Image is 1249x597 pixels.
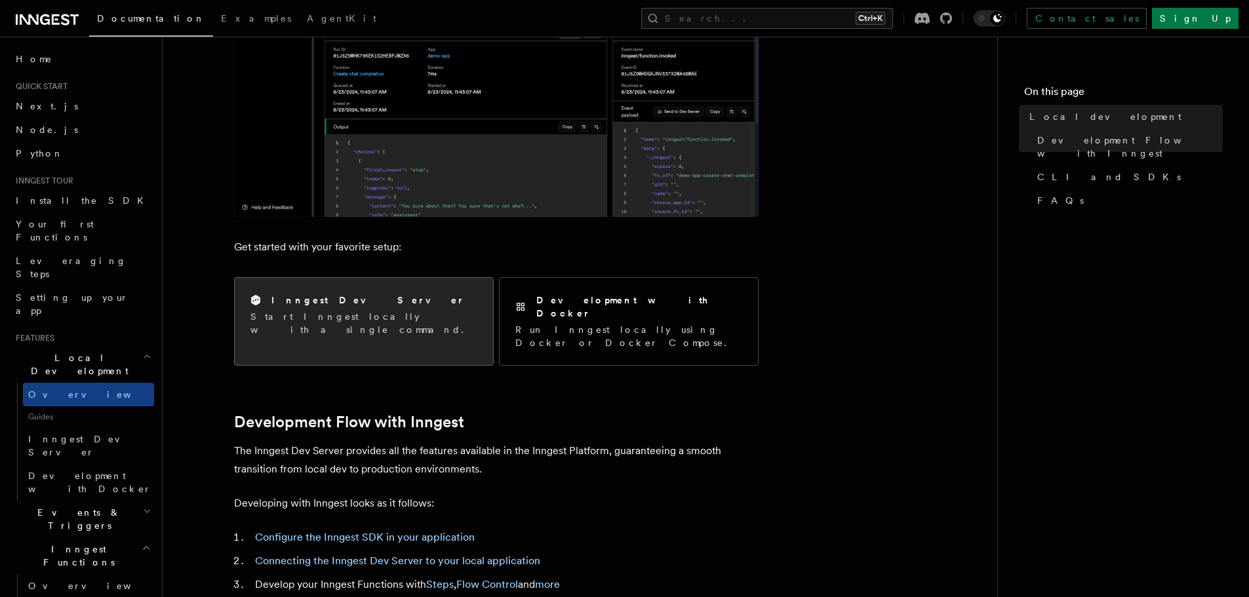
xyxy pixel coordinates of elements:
[10,286,154,322] a: Setting up your app
[1037,170,1181,183] span: CLI and SDKs
[10,333,54,343] span: Features
[255,554,540,567] a: Connecting the Inngest Dev Server to your local application
[1024,84,1223,105] h4: On this page
[271,294,465,307] h2: Inngest Dev Server
[234,413,464,431] a: Development Flow with Inngest
[28,389,163,400] span: Overview
[1037,134,1223,160] span: Development Flow with Inngest
[10,176,73,186] span: Inngest tour
[1029,110,1181,123] span: Local development
[10,501,154,537] button: Events & Triggers
[213,4,299,35] a: Examples
[234,494,759,512] p: Developing with Inngest looks as it follows:
[16,256,127,279] span: Leveraging Steps
[10,189,154,212] a: Install the SDK
[250,310,477,336] p: Start Inngest locally with a single command.
[10,47,154,71] a: Home
[10,346,154,383] button: Local Development
[10,506,143,532] span: Events & Triggers
[16,101,78,111] span: Next.js
[10,142,154,165] a: Python
[23,464,154,501] a: Development with Docker
[28,471,151,494] span: Development with Docker
[1037,194,1084,207] span: FAQs
[10,94,154,118] a: Next.js
[16,219,94,242] span: Your first Functions
[234,238,759,256] p: Get started with your favorite setup:
[856,12,885,25] kbd: Ctrl+K
[16,195,151,206] span: Install the SDK
[10,249,154,286] a: Leveraging Steps
[28,581,163,591] span: Overview
[426,578,454,590] a: Steps
[10,351,143,377] span: Local Development
[536,294,742,320] h2: Development with Docker
[97,13,205,24] span: Documentation
[89,4,213,37] a: Documentation
[16,52,52,66] span: Home
[1027,8,1147,29] a: Contact sales
[10,383,154,501] div: Local Development
[10,537,154,574] button: Inngest Functions
[1024,105,1223,128] a: Local development
[23,406,154,427] span: Guides
[234,442,759,478] p: The Inngest Dev Server provides all the features available in the Inngest Platform, guaranteeing ...
[499,277,759,366] a: Development with DockerRun Inngest locally using Docker or Docker Compose.
[23,427,154,464] a: Inngest Dev Server
[23,383,154,406] a: Overview
[535,578,560,590] a: more
[255,531,475,543] a: Configure the Inngest SDK in your application
[641,8,893,29] button: Search...Ctrl+K
[299,4,384,35] a: AgentKit
[28,434,140,457] span: Inngest Dev Server
[1032,128,1223,165] a: Development Flow with Inngest
[10,81,68,92] span: Quick start
[1032,165,1223,189] a: CLI and SDKs
[974,10,1005,26] button: Toggle dark mode
[307,13,376,24] span: AgentKit
[456,578,518,590] a: Flow Control
[1152,8,1239,29] a: Sign Up
[16,292,129,316] span: Setting up your app
[1032,189,1223,212] a: FAQs
[234,277,494,366] a: Inngest Dev ServerStart Inngest locally with a single command.
[221,13,291,24] span: Examples
[10,118,154,142] a: Node.js
[16,125,78,135] span: Node.js
[251,575,759,594] li: Develop your Inngest Functions with , and
[16,148,64,159] span: Python
[10,543,142,569] span: Inngest Functions
[515,323,742,349] p: Run Inngest locally using Docker or Docker Compose.
[10,212,154,249] a: Your first Functions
